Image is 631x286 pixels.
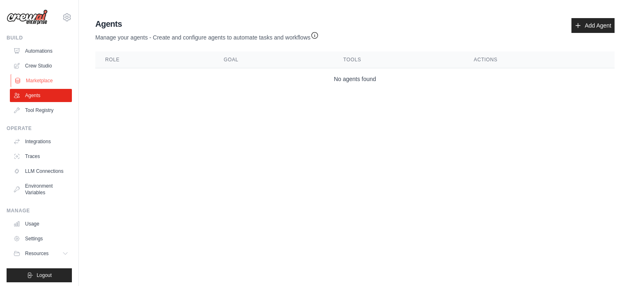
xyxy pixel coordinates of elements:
a: Add Agent [571,18,615,33]
th: Role [95,51,214,68]
p: Manage your agents - Create and configure agents to automate tasks and workflows [95,30,319,42]
span: Logout [37,272,52,279]
a: Agents [10,89,72,102]
h2: Agents [95,18,319,30]
a: Settings [10,232,72,245]
span: Resources [25,250,48,257]
button: Resources [10,247,72,260]
div: Operate [7,125,72,132]
th: Tools [334,51,464,68]
div: Build [7,35,72,41]
img: Logo [7,9,48,25]
button: Logout [7,268,72,282]
a: Integrations [10,135,72,148]
th: Goal [214,51,334,68]
td: No agents found [95,68,615,90]
a: Crew Studio [10,59,72,72]
div: Manage [7,207,72,214]
a: Environment Variables [10,179,72,199]
th: Actions [464,51,615,68]
a: Usage [10,217,72,230]
a: Automations [10,44,72,58]
a: Marketplace [11,74,73,87]
a: Traces [10,150,72,163]
a: LLM Connections [10,165,72,178]
a: Tool Registry [10,104,72,117]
